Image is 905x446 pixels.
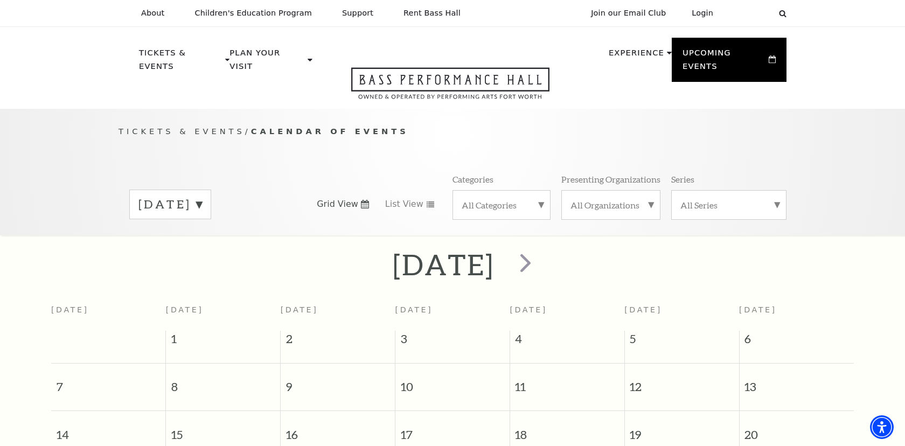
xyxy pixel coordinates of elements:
span: 7 [51,364,165,401]
p: Rent Bass Hall [403,9,461,18]
label: All Categories [462,199,541,211]
label: All Organizations [570,199,651,211]
span: Tickets & Events [119,127,245,136]
span: 3 [395,331,510,352]
select: Select: [730,8,769,18]
span: 13 [740,364,854,401]
span: Grid View [317,198,358,210]
p: Series [671,173,694,185]
p: Categories [452,173,493,185]
p: / [119,125,786,138]
label: [DATE] [138,196,202,213]
span: [DATE] [624,305,662,314]
span: [DATE] [510,305,547,314]
span: 11 [510,364,624,401]
span: 10 [395,364,510,401]
p: About [141,9,164,18]
span: [DATE] [281,305,318,314]
th: [DATE] [51,299,166,331]
p: Upcoming Events [683,46,766,79]
p: Plan Your Visit [229,46,305,79]
button: next [505,246,544,284]
p: Presenting Organizations [561,173,660,185]
p: Tickets & Events [139,46,222,79]
span: 4 [510,331,624,352]
span: 1 [166,331,280,352]
span: 2 [281,331,395,352]
label: All Series [680,199,777,211]
span: [DATE] [739,305,777,314]
div: Accessibility Menu [870,415,894,439]
a: Open this option [312,67,588,109]
p: Support [342,9,373,18]
span: 12 [625,364,739,401]
span: 5 [625,331,739,352]
span: Calendar of Events [251,127,409,136]
h2: [DATE] [393,247,495,282]
span: 8 [166,364,280,401]
p: Children's Education Program [194,9,312,18]
span: 6 [740,331,854,352]
span: List View [385,198,423,210]
span: [DATE] [166,305,204,314]
span: 9 [281,364,395,401]
span: [DATE] [395,305,433,314]
p: Experience [609,46,664,66]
